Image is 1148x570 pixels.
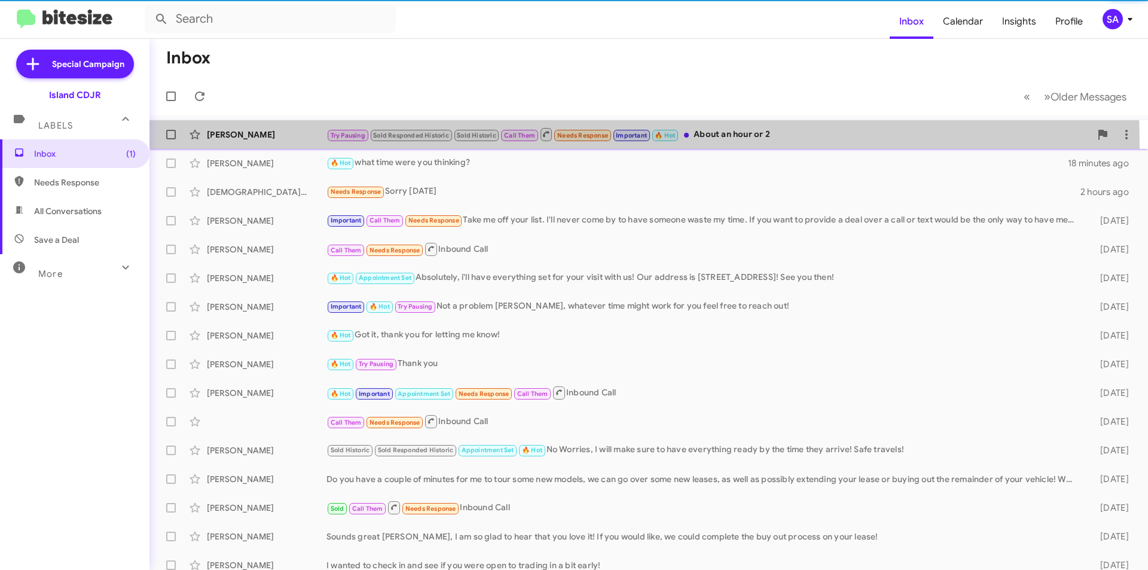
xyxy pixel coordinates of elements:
[359,390,390,398] span: Important
[326,385,1081,400] div: Inbound Call
[1081,444,1138,456] div: [DATE]
[207,444,326,456] div: [PERSON_NAME]
[326,500,1081,515] div: Inbound Call
[1017,84,1134,109] nav: Page navigation example
[1081,473,1138,485] div: [DATE]
[517,390,548,398] span: Call Them
[457,132,496,139] span: Sold Historic
[331,246,362,254] span: Call Them
[359,274,411,282] span: Appointment Set
[616,132,647,139] span: Important
[207,301,326,313] div: [PERSON_NAME]
[16,50,134,78] a: Special Campaign
[408,217,459,224] span: Needs Response
[331,159,351,167] span: 🔥 Hot
[504,132,535,139] span: Call Them
[331,274,351,282] span: 🔥 Hot
[1081,502,1138,514] div: [DATE]
[331,132,365,139] span: Try Pausing
[34,234,79,246] span: Save a Deal
[398,390,450,398] span: Appointment Set
[207,330,326,342] div: [PERSON_NAME]
[370,419,420,426] span: Needs Response
[326,414,1081,429] div: Inbound Call
[126,148,136,160] span: (1)
[370,217,401,224] span: Call Them
[1081,387,1138,399] div: [DATE]
[166,48,210,68] h1: Inbox
[1046,4,1092,39] a: Profile
[326,242,1081,257] div: Inbound Call
[1080,186,1138,198] div: 2 hours ago
[890,4,933,39] a: Inbox
[326,300,1081,313] div: Not a problem [PERSON_NAME], whatever time might work for you feel free to reach out!
[1081,416,1138,428] div: [DATE]
[326,156,1068,170] div: what time were you thinking?
[207,157,326,169] div: [PERSON_NAME]
[352,505,383,513] span: Call Them
[207,387,326,399] div: [PERSON_NAME]
[207,272,326,284] div: [PERSON_NAME]
[359,360,393,368] span: Try Pausing
[326,357,1081,371] div: Thank you
[331,331,351,339] span: 🔥 Hot
[38,269,63,279] span: More
[207,243,326,255] div: [PERSON_NAME]
[1037,84,1134,109] button: Next
[326,127,1091,142] div: About an hour or 2
[373,132,449,139] span: Sold Responded Historic
[207,473,326,485] div: [PERSON_NAME]
[1092,9,1135,29] button: SA
[207,358,326,370] div: [PERSON_NAME]
[1016,84,1037,109] button: Previous
[1051,90,1126,103] span: Older Messages
[326,473,1081,485] div: Do you have a couple of minutes for me to tour some new models, we can go over some new leases, a...
[1068,157,1138,169] div: 18 minutes ago
[522,446,542,454] span: 🔥 Hot
[326,214,1081,227] div: Take me off your list. I'll never come by to have someone waste my time. If you want to provide a...
[398,303,432,310] span: Try Pausing
[331,419,362,426] span: Call Them
[331,446,370,454] span: Sold Historic
[145,5,396,33] input: Search
[1081,358,1138,370] div: [DATE]
[655,132,675,139] span: 🔥 Hot
[52,58,124,70] span: Special Campaign
[405,505,456,513] span: Needs Response
[462,446,514,454] span: Appointment Set
[331,188,381,196] span: Needs Response
[326,328,1081,342] div: Got it, thank you for letting me know!
[1044,89,1051,104] span: »
[326,531,1081,542] div: Sounds great [PERSON_NAME], I am so glad to hear that you love it! If you would like, we could co...
[34,148,136,160] span: Inbox
[34,176,136,188] span: Needs Response
[933,4,993,39] a: Calendar
[370,303,390,310] span: 🔥 Hot
[370,246,420,254] span: Needs Response
[326,443,1081,457] div: No Worries, I will make sure to have everything ready by the time they arrive! Safe travels!
[49,89,101,101] div: Island CDJR
[326,185,1080,199] div: Sorry [DATE]
[993,4,1046,39] a: Insights
[1081,531,1138,542] div: [DATE]
[207,186,326,198] div: [DEMOGRAPHIC_DATA][PERSON_NAME]
[331,217,362,224] span: Important
[1081,272,1138,284] div: [DATE]
[38,120,73,131] span: Labels
[1081,301,1138,313] div: [DATE]
[331,360,351,368] span: 🔥 Hot
[331,390,351,398] span: 🔥 Hot
[1081,330,1138,342] div: [DATE]
[1024,89,1030,104] span: «
[34,205,102,217] span: All Conversations
[326,271,1081,285] div: Absolutely, i'll have everything set for your visit with us! Our address is [STREET_ADDRESS]! See...
[207,502,326,514] div: [PERSON_NAME]
[1103,9,1123,29] div: SA
[207,129,326,141] div: [PERSON_NAME]
[459,390,509,398] span: Needs Response
[331,303,362,310] span: Important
